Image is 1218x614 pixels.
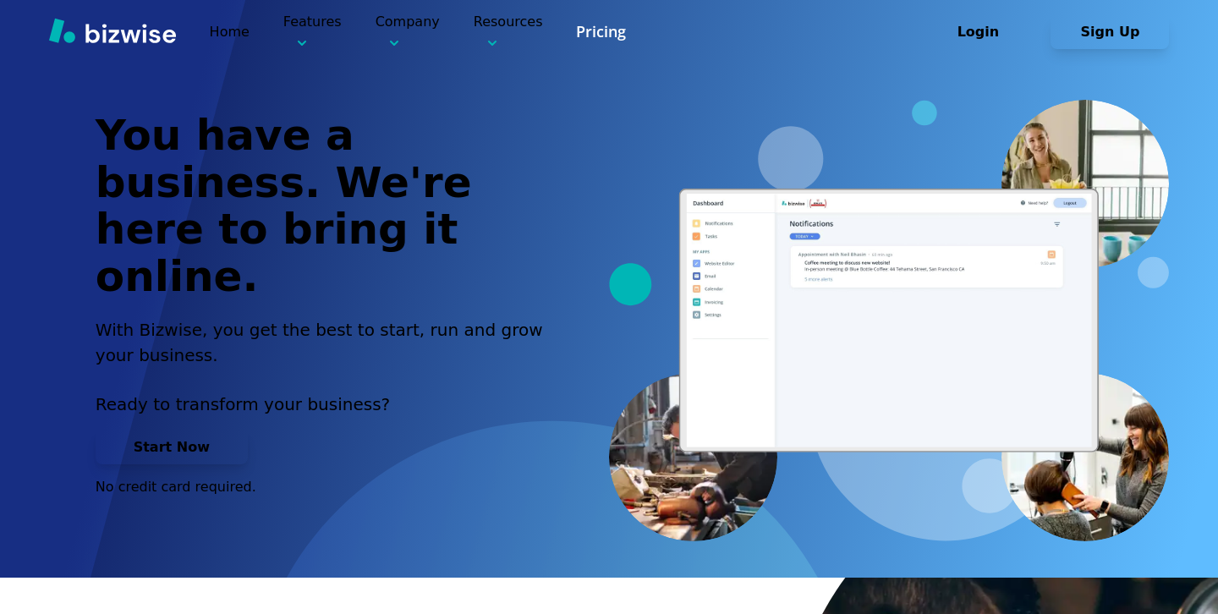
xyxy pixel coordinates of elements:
[1051,15,1169,49] button: Sign Up
[49,18,176,43] img: Bizwise Logo
[96,112,562,300] h1: You have a business. We're here to bring it online.
[96,430,248,464] button: Start Now
[96,317,562,368] h2: With Bizwise, you get the best to start, run and grow your business.
[376,12,440,52] p: Company
[919,24,1051,40] a: Login
[96,439,248,455] a: Start Now
[576,21,626,42] a: Pricing
[210,24,250,40] a: Home
[283,12,342,52] p: Features
[1051,24,1169,40] a: Sign Up
[96,392,562,417] p: Ready to transform your business?
[474,12,543,52] p: Resources
[96,478,562,496] p: No credit card required.
[919,15,1037,49] button: Login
